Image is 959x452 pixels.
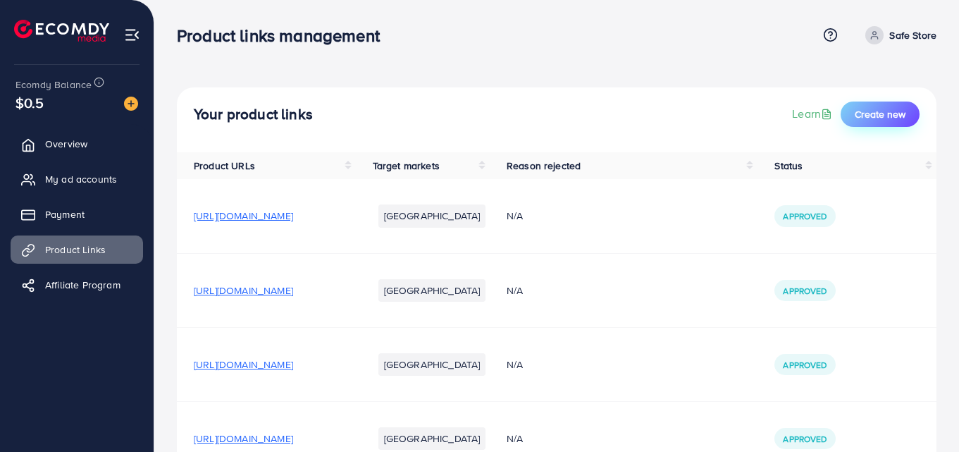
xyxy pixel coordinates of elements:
span: Ecomdy Balance [16,78,92,92]
span: Create new [855,107,905,121]
span: [URL][DOMAIN_NAME] [194,432,293,446]
span: Approved [783,210,827,222]
a: Payment [11,200,143,228]
p: Safe Store [889,27,936,44]
a: Overview [11,130,143,158]
span: Approved [783,285,827,297]
li: [GEOGRAPHIC_DATA] [378,353,486,376]
span: Product URLs [194,159,255,173]
span: Target markets [373,159,440,173]
a: Affiliate Program [11,271,143,299]
span: Approved [783,359,827,371]
span: Reason rejected [507,159,581,173]
button: Create new [841,102,920,127]
img: menu [124,27,140,43]
span: N/A [507,432,523,446]
span: Status [774,159,803,173]
span: N/A [507,209,523,223]
span: [URL][DOMAIN_NAME] [194,283,293,298]
li: [GEOGRAPHIC_DATA] [378,204,486,227]
a: My ad accounts [11,165,143,193]
span: Payment [45,207,85,221]
a: Product Links [11,236,143,264]
iframe: Chat [899,389,948,441]
span: N/A [507,283,523,298]
span: [URL][DOMAIN_NAME] [194,358,293,372]
li: [GEOGRAPHIC_DATA] [378,427,486,450]
span: $0.5 [16,92,44,113]
span: Overview [45,137,87,151]
a: Safe Store [860,26,936,44]
span: Product Links [45,243,106,257]
span: Approved [783,433,827,445]
span: [URL][DOMAIN_NAME] [194,209,293,223]
img: image [124,97,138,111]
span: Affiliate Program [45,278,120,292]
img: logo [14,20,109,42]
span: N/A [507,358,523,372]
h3: Product links management [177,25,391,46]
span: My ad accounts [45,172,117,186]
a: Learn [792,106,835,122]
li: [GEOGRAPHIC_DATA] [378,279,486,302]
h4: Your product links [194,106,313,123]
